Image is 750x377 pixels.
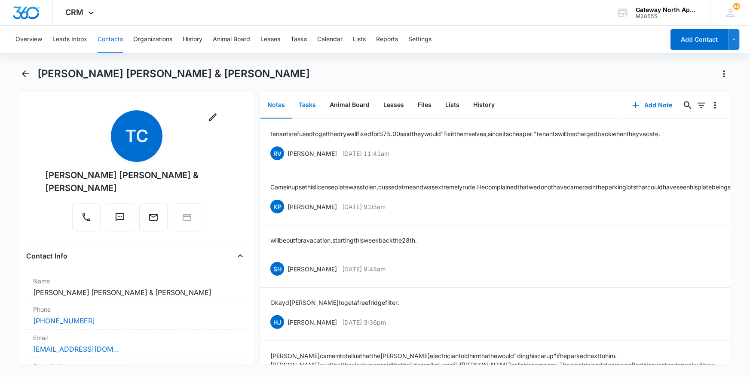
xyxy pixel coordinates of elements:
div: [PERSON_NAME] [PERSON_NAME] & [PERSON_NAME] [45,169,229,195]
button: Tasks [292,92,323,119]
button: Tasks [291,26,307,53]
p: [DATE] 9:05am [342,202,386,211]
button: Lists [353,26,366,53]
span: TC [111,110,162,162]
a: [EMAIL_ADDRESS][DOMAIN_NAME] [33,344,119,354]
div: notifications count [733,3,740,10]
a: Email [139,216,168,224]
label: Phone [33,305,241,314]
h1: [PERSON_NAME] [PERSON_NAME] & [PERSON_NAME] [37,67,310,80]
button: Overview [15,26,42,53]
button: History [466,92,502,119]
button: Reports [376,26,398,53]
button: Leases [260,26,280,53]
dd: [PERSON_NAME] [PERSON_NAME] & [PERSON_NAME] [33,287,241,298]
p: Okayd [PERSON_NAME] to get a free fridge filter. [270,298,399,307]
p: [PERSON_NAME] [288,149,337,158]
p: will be out for a vacation, starting this week back the 28th. [270,236,417,245]
button: Settings [408,26,432,53]
a: Text [106,216,134,224]
button: Overflow Menu [708,98,722,112]
button: Text [106,203,134,231]
div: account name [636,6,698,13]
button: Call [72,203,101,231]
p: [PERSON_NAME] [288,265,337,274]
span: HJ [270,315,284,329]
button: Search... [681,98,695,112]
button: Organizations [133,26,172,53]
p: [DATE] 3:36pm [342,318,386,327]
a: [PHONE_NUMBER] [33,316,95,326]
span: RV [270,146,284,160]
span: 46 [733,3,740,10]
p: tenants refused to get the drywall fixed for $75.00 said they would "fix it themselves, since its... [270,129,660,138]
button: Actions [717,67,731,81]
button: Animal Board [213,26,250,53]
p: [DATE] 9:48am [342,265,386,274]
a: Call [72,216,101,224]
button: Add Contact [670,29,729,50]
button: Filters [695,98,708,112]
button: Close [233,249,247,263]
button: Files [411,92,438,119]
label: Organization [33,362,241,371]
button: Add Note [624,95,681,116]
div: Phone[PHONE_NUMBER] [26,301,248,330]
button: Back [19,67,32,81]
label: Name [33,277,241,286]
button: Leads Inbox [52,26,87,53]
button: Notes [260,92,292,119]
span: KP [270,200,284,213]
button: Lists [438,92,466,119]
button: Calendar [317,26,343,53]
button: Email [139,203,168,231]
button: Contacts [98,26,123,53]
p: [PERSON_NAME] came in to tell us that the [PERSON_NAME] electrician told him that he would "ding ... [270,351,720,369]
span: SH [270,262,284,276]
p: [PERSON_NAME] [288,202,337,211]
div: Email[EMAIL_ADDRESS][DOMAIN_NAME] [26,330,248,358]
button: Animal Board [323,92,377,119]
div: Name[PERSON_NAME] [PERSON_NAME] & [PERSON_NAME] [26,273,248,301]
button: Leases [377,92,411,119]
label: Email [33,333,241,342]
span: CRM [66,8,84,17]
button: History [183,26,202,53]
p: [PERSON_NAME] [288,318,337,327]
p: [DATE] 11:41am [342,149,389,158]
div: account id [636,13,698,19]
h4: Contact Info [26,251,67,261]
